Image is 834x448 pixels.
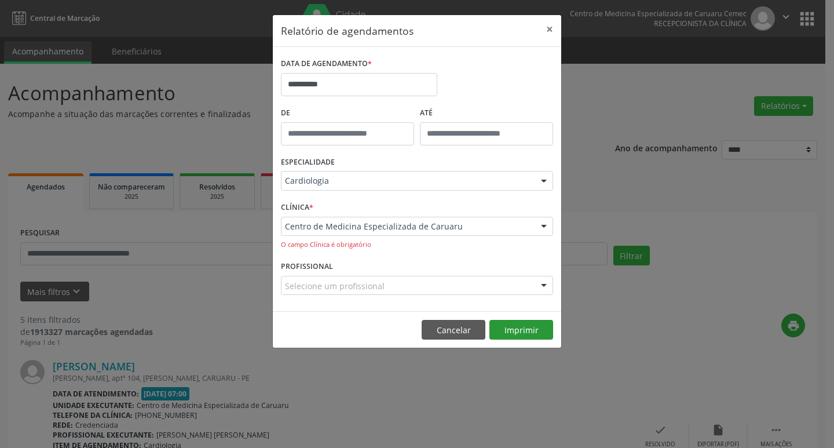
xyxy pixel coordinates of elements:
span: Cardiologia [285,175,529,187]
button: Imprimir [489,320,553,340]
label: ESPECIALIDADE [281,154,335,172]
span: Centro de Medicina Especializada de Caruaru [285,221,529,232]
label: CLÍNICA [281,199,313,217]
div: O campo Clínica é obrigatório [281,240,553,250]
label: ATÉ [420,104,553,122]
button: Cancelar [422,320,485,340]
span: Selecione um profissional [285,280,385,292]
label: DATA DE AGENDAMENTO [281,55,372,73]
h5: Relatório de agendamentos [281,23,414,38]
label: PROFISSIONAL [281,258,333,276]
button: Close [538,15,561,43]
label: De [281,104,414,122]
